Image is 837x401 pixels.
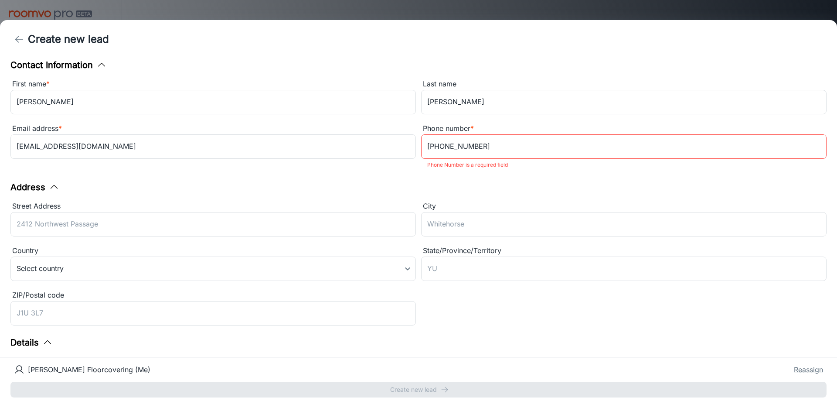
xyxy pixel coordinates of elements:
div: State/Province/Territory [421,245,827,257]
div: Last name [421,79,827,90]
div: First name [10,79,416,90]
p: Phone Number is a required field [427,160,820,170]
input: 2412 Northwest Passage [10,212,416,236]
div: ZIP/Postal code [10,290,416,301]
div: Notes [10,356,827,367]
input: YU [421,257,827,281]
div: Street Address [10,201,416,212]
div: Phone number [421,123,827,134]
button: Contact Information [10,58,107,72]
h4: Create new lead [28,31,109,47]
input: +1 439-123-4567 [421,134,827,159]
input: J1U 3L7 [10,301,416,326]
div: Email address [10,123,416,134]
input: John [10,90,416,114]
input: Whitehorse [421,212,827,236]
button: Reassign [794,364,823,375]
input: myname@example.com [10,134,416,159]
div: Country [10,245,416,257]
button: Address [10,181,59,194]
button: Details [10,336,53,349]
button: back [10,31,28,48]
input: Doe [421,90,827,114]
p: [PERSON_NAME] Floorcovering (Me) [28,364,150,375]
div: Select country [10,257,416,281]
div: City [421,201,827,212]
